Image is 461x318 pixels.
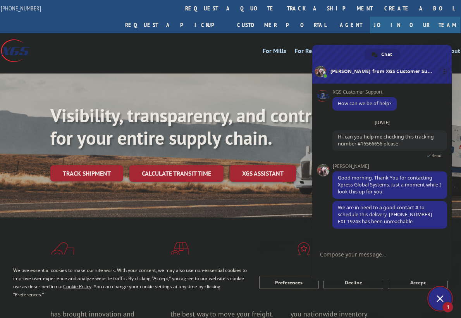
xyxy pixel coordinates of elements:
a: About [444,48,460,56]
img: xgs-icon-total-supply-chain-intelligence-red [50,242,74,262]
span: Audio message [340,269,346,275]
img: xgs-icon-flagship-distribution-model-red [291,242,317,262]
span: Insert an emoji [320,269,326,275]
span: We are in need to a good contact # to schedule this delivery. [PHONE_NUMBER] EXT.19243 has been u... [338,204,432,225]
a: Calculate transit time [129,165,224,182]
a: Join Our Team [370,17,460,33]
span: [PERSON_NAME] [332,164,447,169]
span: Hi, can you help me checking this tracking number #16566656 please [338,133,434,147]
img: xgs-icon-focused-on-flooring-red [170,242,189,262]
a: Request a pickup [119,17,231,33]
div: More channels [439,67,449,77]
span: Preferences [15,291,41,298]
div: We use essential cookies to make our site work. With your consent, we may also use non-essential ... [13,266,249,299]
span: Good morning. Thank You for contacting Xpress Global Systems. Just a moment while I look this up ... [338,174,441,195]
span: 1 [442,302,453,313]
a: For Mills [263,48,286,56]
span: Send a file [330,269,336,275]
span: XGS Customer Support [332,89,397,95]
textarea: Compose your message... [320,251,427,258]
b: Visibility, transparency, and control for your entire supply chain. [50,103,327,150]
span: Cookie Policy [63,283,91,290]
a: XGS ASSISTANT [230,165,296,182]
span: Read [432,153,442,158]
button: Accept [388,276,447,289]
div: [DATE] [375,120,390,125]
a: Agent [332,17,370,33]
a: For Retailers [295,48,329,56]
span: Chat [381,49,392,60]
button: Preferences [259,276,319,289]
div: Chat [365,49,400,60]
a: Track shipment [50,165,123,181]
span: How can we be of help? [338,100,391,107]
a: [PHONE_NUMBER] [1,4,41,12]
button: Decline [323,276,383,289]
a: Customer Portal [231,17,332,33]
div: Close chat [428,287,452,310]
